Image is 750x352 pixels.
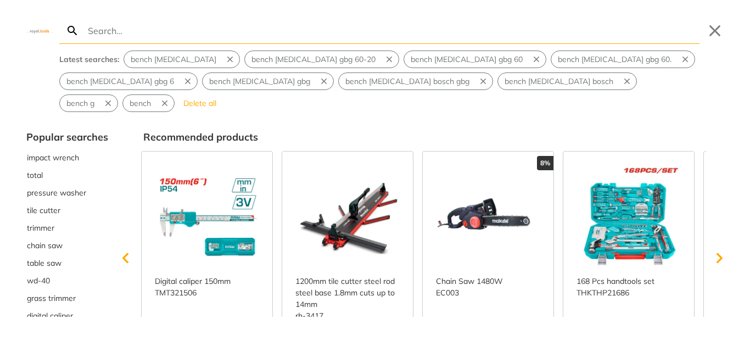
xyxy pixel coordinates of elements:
[223,51,239,68] button: Remove suggestion: bench grinder
[209,76,310,87] span: bench [MEDICAL_DATA] gbg
[203,73,317,90] button: Select suggestion: bench grinder gbg
[382,51,399,68] button: Remove suggestion: bench grinder gbg 60-20
[124,51,223,68] button: Select suggestion: bench grinder
[26,237,108,254] div: Suggestion: chain saw
[404,51,529,68] button: Select suggestion: bench grinder gbg 60
[339,73,476,90] button: Select suggestion: bench grinder bosch gbg
[59,54,119,65] div: Latest searches:
[26,272,108,289] div: Suggestion: wd-40
[86,18,699,43] input: Search…
[27,240,63,252] span: chain saw
[160,98,170,108] svg: Remove suggestion: bench
[622,76,632,86] svg: Remove suggestion: bench grinder bosch
[531,54,541,64] svg: Remove suggestion: bench grinder gbg 60
[27,258,61,269] span: table saw
[551,51,678,68] button: Select suggestion: bench grinder gbg 60.
[529,51,546,68] button: Remove suggestion: bench grinder gbg 60
[26,254,108,272] div: Suggestion: table saw
[143,130,724,144] div: Recommended products
[122,94,175,112] div: Suggestion: bench
[244,51,399,68] div: Suggestion: bench grinder gbg 60-20
[26,289,108,307] div: Suggestion: grass trimmer
[551,51,695,68] div: Suggestion: bench grinder gbg 60.
[131,54,216,65] span: bench [MEDICAL_DATA]
[411,54,523,65] span: bench [MEDICAL_DATA] gbg 60
[66,76,174,87] span: bench [MEDICAL_DATA] gbg 6
[505,76,613,87] span: bench [MEDICAL_DATA] bosch
[27,293,76,304] span: grass trimmer
[66,24,79,37] svg: Search
[26,254,108,272] button: Select suggestion: table saw
[124,51,240,68] div: Suggestion: bench grinder
[345,76,469,87] span: bench [MEDICAL_DATA] bosch gbg
[60,95,101,111] button: Select suggestion: bench g
[183,76,193,86] svg: Remove suggestion: bench grinder gbg 6
[26,219,108,237] button: Select suggestion: trimmer
[245,51,382,68] button: Select suggestion: bench grinder gbg 60-20
[26,130,108,144] div: Popular searches
[404,51,546,68] div: Suggestion: bench grinder gbg 60
[319,76,329,86] svg: Remove suggestion: bench grinder gbg
[680,54,690,64] svg: Remove suggestion: bench grinder gbg 60.
[26,149,108,166] div: Suggestion: impact wrench
[27,152,79,164] span: impact wrench
[537,156,553,170] div: 8%
[478,76,488,86] svg: Remove suggestion: bench grinder bosch gbg
[338,72,493,90] div: Suggestion: bench grinder bosch gbg
[103,98,113,108] svg: Remove suggestion: bench g
[498,73,620,90] button: Select suggestion: bench grinder bosch
[26,219,108,237] div: Suggestion: trimmer
[27,275,50,287] span: wd-40
[708,247,730,269] svg: Scroll right
[251,54,376,65] span: bench [MEDICAL_DATA] gbg 60-20
[317,73,333,90] button: Remove suggestion: bench grinder gbg
[26,166,108,184] button: Select suggestion: total
[101,95,117,111] button: Remove suggestion: bench g
[26,202,108,219] button: Select suggestion: tile cutter
[59,72,198,90] div: Suggestion: bench grinder gbg 6
[26,166,108,184] div: Suggestion: total
[225,54,235,64] svg: Remove suggestion: bench grinder
[678,51,695,68] button: Remove suggestion: bench grinder gbg 60.
[26,184,108,202] button: Select suggestion: pressure washer
[179,94,221,112] button: Delete all
[26,237,108,254] button: Select suggestion: chain saw
[384,54,394,64] svg: Remove suggestion: bench grinder gbg 60-20
[27,170,43,181] span: total
[115,247,137,269] svg: Scroll left
[59,94,118,112] div: Suggestion: bench g
[26,202,108,219] div: Suggestion: tile cutter
[26,272,108,289] button: Select suggestion: wd-40
[620,73,636,90] button: Remove suggestion: bench grinder bosch
[130,98,151,109] span: bench
[202,72,334,90] div: Suggestion: bench grinder gbg
[497,72,637,90] div: Suggestion: bench grinder bosch
[27,187,86,199] span: pressure washer
[60,73,181,90] button: Select suggestion: bench grinder gbg 6
[476,73,492,90] button: Remove suggestion: bench grinder bosch gbg
[181,73,197,90] button: Remove suggestion: bench grinder gbg 6
[123,95,158,111] button: Select suggestion: bench
[558,54,671,65] span: bench [MEDICAL_DATA] gbg 60.
[158,95,174,111] button: Remove suggestion: bench
[27,205,60,216] span: tile cutter
[26,307,108,325] button: Select suggestion: digital caliper
[26,184,108,202] div: Suggestion: pressure washer
[706,22,724,40] button: Close
[26,149,108,166] button: Select suggestion: impact wrench
[27,310,73,322] span: digital caliper
[27,222,54,234] span: trimmer
[26,289,108,307] button: Select suggestion: grass trimmer
[26,307,108,325] div: Suggestion: digital caliper
[66,98,94,109] span: bench g
[26,28,53,33] img: Close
